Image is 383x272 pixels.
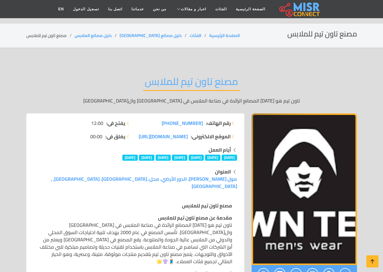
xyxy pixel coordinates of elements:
a: الصفحة الرئيسية [231,3,270,15]
p: تاون تيم هو [DATE] المصانع الرائدة في صناعة الملابس في [GEOGRAPHIC_DATA] وال[GEOGRAPHIC_DATA] [26,97,357,104]
p: تاون تيم هو [DATE] المصانع الرائدة في صناعة الملابس في [GEOGRAPHIC_DATA] وال[GEOGRAPHIC_DATA]. تأ... [38,214,232,265]
div: 1 / 1 [252,113,357,265]
a: اتصل بنا [104,3,127,15]
h2: مصنع تاون تيم للملابس [143,76,240,91]
strong: مقدمة عن مصنع تاون تيم للملابس [158,213,232,222]
a: [DOMAIN_NAME][URL] [139,133,188,140]
strong: الموقع الالكتروني: [191,133,231,140]
img: main.misr_connect [279,2,320,17]
span: [DOMAIN_NAME][URL] [139,132,188,141]
strong: يغلق في: [105,133,125,140]
li: مصنع تاون تيم للملابس [26,32,74,39]
span: [PHONE_NUMBER] [162,119,203,128]
a: مول [PERSON_NAME]، الدور الأرضي، محل، [GEOGRAPHIC_DATA]، [GEOGRAPHIC_DATA], , [GEOGRAPHIC_DATA] [51,174,237,191]
span: [DATE] [222,155,237,161]
strong: أيام العمل [209,145,231,154]
a: دليل مصانع الملابس [74,32,112,39]
span: اخبار و مقالات [181,6,206,12]
span: [DATE] [139,155,154,161]
span: 12:00 [91,119,103,127]
a: الفئات [190,32,201,39]
a: اخبار و مقالات [171,3,211,15]
a: خدماتنا [127,3,148,15]
a: [PHONE_NUMBER] [162,119,203,127]
a: دليل مصانع [GEOGRAPHIC_DATA] [120,32,182,39]
strong: العنوان [215,167,231,176]
strong: يفتح في: [106,119,125,127]
span: [DATE] [156,155,171,161]
h2: مصنع تاون تيم للملابس [287,30,357,39]
span: [DATE] [172,155,187,161]
a: من نحن [148,3,171,15]
strong: مصنع تاون تيم للملابس [182,201,232,210]
span: 00:00 [90,133,102,140]
span: [DATE] [189,155,204,161]
a: الصفحة الرئيسية [209,32,240,39]
span: [DATE] [122,155,138,161]
strong: رقم الهاتف: [206,119,231,127]
a: الفئات [211,3,231,15]
img: مصنع تاون تيم للملابس [252,113,357,265]
a: EN [54,3,69,15]
span: [DATE] [205,155,220,161]
a: تسجيل الدخول [68,3,103,15]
